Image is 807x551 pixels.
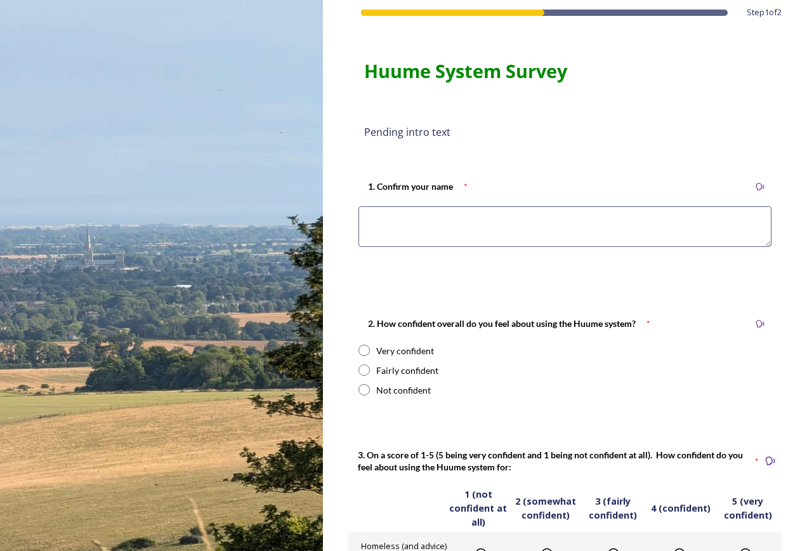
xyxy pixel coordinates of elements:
[376,344,434,357] div: Very confident
[368,318,636,329] strong: 2. How confident overall do you feel about using the Huume system?
[714,495,782,522] span: 5 (very confident)
[358,449,745,473] strong: 3. On a score of 1-5 (5 being very confident and 1 being not confident at all). How confident do ...
[368,181,453,192] strong: 1. Confirm your name
[747,6,782,18] span: Step 1 of 2
[579,495,646,522] span: 3 (fairly confident)
[651,501,711,515] span: 4 (confident)
[445,488,512,529] span: 1 (not confident at all)
[364,125,450,140] p: Pending intro text
[512,495,579,522] span: 2 (somewhat confident)
[376,383,431,397] div: Not confident
[376,364,438,377] div: Fairly confident
[364,58,567,83] strong: Huume System Survey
